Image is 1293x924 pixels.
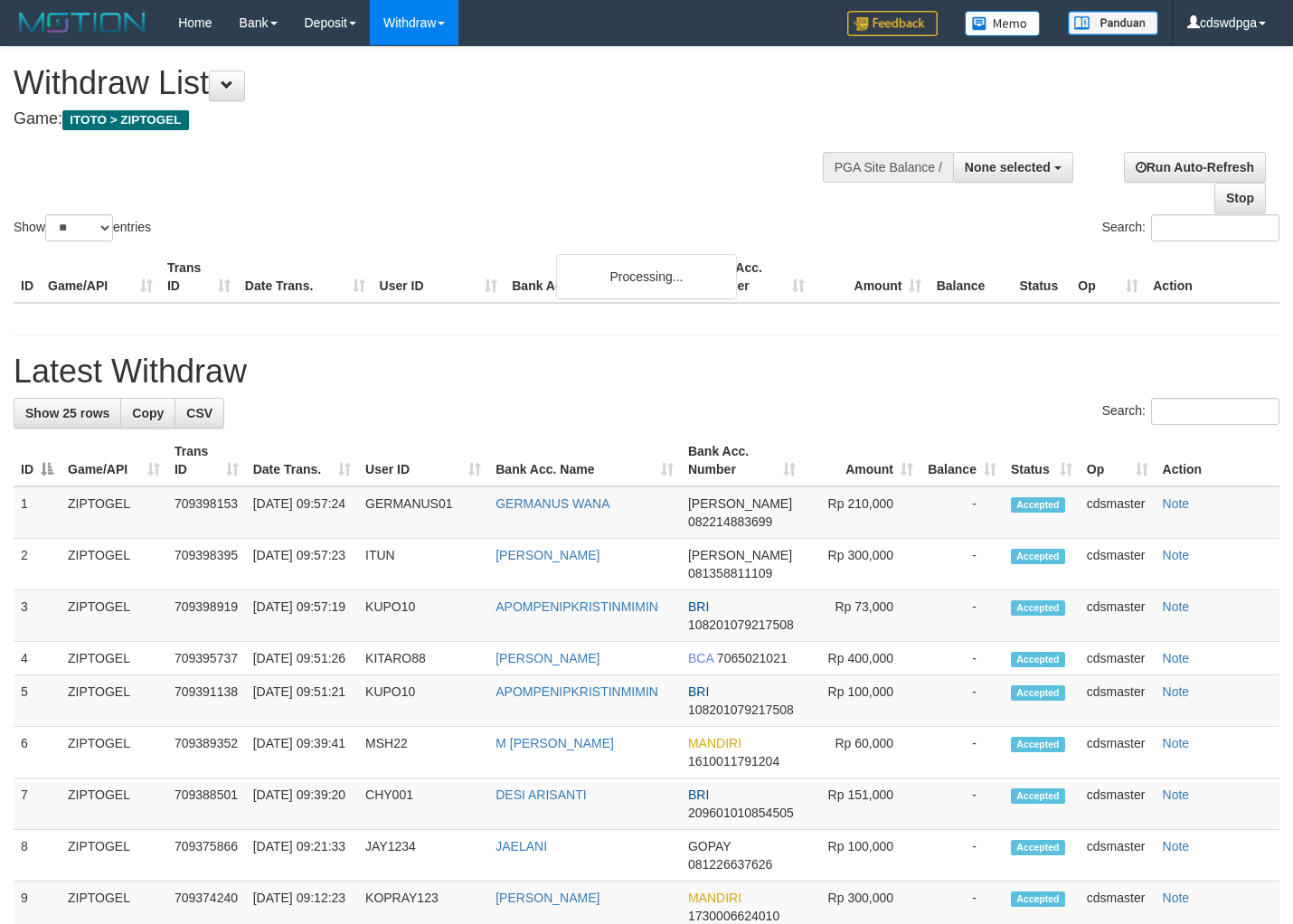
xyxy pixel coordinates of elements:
h1: Withdraw List [14,65,844,101]
a: Note [1163,496,1190,511]
td: ZIPTOGEL [61,830,167,882]
span: Copy 108201079217508 to clipboard [688,702,794,717]
a: Note [1163,548,1190,562]
span: Copy 081226637626 to clipboard [688,857,772,872]
th: ID: activate to sort column descending [14,435,61,486]
td: cdsmaster [1080,590,1156,642]
td: - [920,830,1004,882]
td: [DATE] 09:39:20 [246,778,358,830]
span: MANDIRI [688,736,741,750]
td: - [920,590,1004,642]
a: APOMPENIPKRISTINMIMIN [495,599,658,614]
td: 709398919 [167,590,246,642]
div: Processing... [556,254,737,299]
button: None selected [953,152,1073,183]
span: Copy 082214883699 to clipboard [688,514,772,529]
td: Rp 400,000 [803,642,920,675]
span: Copy [132,406,164,420]
span: BRI [688,684,709,699]
span: None selected [965,160,1051,174]
span: ITOTO > ZIPTOGEL [62,110,189,130]
th: Status [1012,251,1071,303]
td: ZIPTOGEL [61,590,167,642]
th: Game/API [41,251,160,303]
td: KUPO10 [358,675,488,727]
td: 709398153 [167,486,246,539]
td: Rp 210,000 [803,486,920,539]
td: 709375866 [167,830,246,882]
a: [PERSON_NAME] [495,891,599,905]
th: Trans ID [160,251,238,303]
th: Bank Acc. Name: activate to sort column ascending [488,435,681,486]
span: Copy 209601010854505 to clipboard [688,806,794,820]
th: Bank Acc. Number: activate to sort column ascending [681,435,803,486]
td: [DATE] 09:39:41 [246,727,358,778]
td: 709391138 [167,675,246,727]
th: User ID: activate to sort column ascending [358,435,488,486]
td: - [920,727,1004,778]
td: 709388501 [167,778,246,830]
div: PGA Site Balance / [823,152,953,183]
a: GERMANUS WANA [495,496,609,511]
h4: Game: [14,110,844,128]
td: cdsmaster [1080,830,1156,882]
th: Date Trans. [238,251,373,303]
a: Note [1163,599,1190,614]
select: Showentries [45,214,113,241]
td: 4 [14,642,61,675]
td: Rp 100,000 [803,675,920,727]
th: Balance: activate to sort column ascending [920,435,1004,486]
th: Bank Acc. Number [694,251,812,303]
th: Date Trans.: activate to sort column ascending [246,435,358,486]
a: Note [1163,684,1190,699]
a: Note [1163,891,1190,905]
td: - [920,486,1004,539]
span: [PERSON_NAME] [688,496,792,511]
td: 709395737 [167,642,246,675]
th: Action [1156,435,1279,486]
a: Copy [120,398,175,429]
td: KUPO10 [358,590,488,642]
td: - [920,539,1004,590]
td: - [920,778,1004,830]
th: ID [14,251,41,303]
span: Accepted [1011,549,1065,564]
td: 7 [14,778,61,830]
span: Copy 108201079217508 to clipboard [688,618,794,632]
td: Rp 100,000 [803,830,920,882]
a: JAELANI [495,839,547,853]
a: DESI ARISANTI [495,787,586,802]
td: [DATE] 09:51:26 [246,642,358,675]
span: Copy 1610011791204 to clipboard [688,754,779,768]
th: Bank Acc. Name [505,251,694,303]
td: Rp 300,000 [803,539,920,590]
td: [DATE] 09:57:23 [246,539,358,590]
td: 8 [14,830,61,882]
td: MSH22 [358,727,488,778]
th: User ID [373,251,505,303]
td: ZIPTOGEL [61,778,167,830]
a: M [PERSON_NAME] [495,736,614,750]
label: Show entries [14,214,151,241]
td: Rp 73,000 [803,590,920,642]
th: Balance [929,251,1012,303]
td: [DATE] 09:51:21 [246,675,358,727]
td: cdsmaster [1080,778,1156,830]
th: Action [1146,251,1279,303]
span: Accepted [1011,652,1065,667]
th: Op [1071,251,1146,303]
td: 3 [14,590,61,642]
td: cdsmaster [1080,539,1156,590]
td: GERMANUS01 [358,486,488,539]
span: Accepted [1011,891,1065,907]
td: cdsmaster [1080,642,1156,675]
a: Note [1163,839,1190,853]
td: [DATE] 09:57:24 [246,486,358,539]
th: Status: activate to sort column ascending [1004,435,1080,486]
span: BCA [688,651,713,665]
span: Copy 1730006624010 to clipboard [688,909,779,923]
td: ITUN [358,539,488,590]
span: Accepted [1011,788,1065,804]
td: [DATE] 09:57:19 [246,590,358,642]
a: Note [1163,787,1190,802]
